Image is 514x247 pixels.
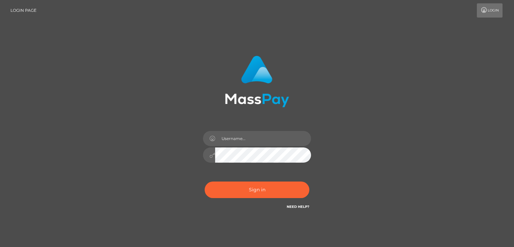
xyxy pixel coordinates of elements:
[215,131,311,146] input: Username...
[10,3,36,18] a: Login Page
[287,204,309,209] a: Need Help?
[225,56,289,107] img: MassPay Login
[477,3,503,18] a: Login
[205,182,309,198] button: Sign in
